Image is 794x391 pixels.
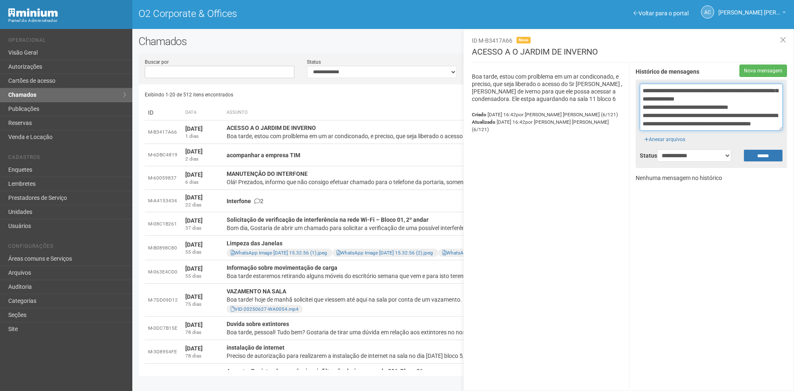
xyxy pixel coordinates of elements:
strong: Criado [472,112,486,118]
div: 2 dias [185,156,220,163]
div: Bom dia, Gostaria de abrir um chamado para solicitar a verificação de uma possível interferência ... [227,224,636,232]
td: M-7DD09D12 [145,284,182,317]
h2: Chamados [139,35,788,48]
strong: Interfone [227,198,251,204]
a: WhatsApp Image [DATE] 15.32.56 (1).jpeg [231,250,327,256]
p: Nenhuma mensagem no histórico [636,174,787,182]
td: M-A4153434 [145,190,182,212]
strong: [DATE] [185,321,203,328]
div: Preciso de autorização para realizarem a instalação de internet na sala no dia [DATE] bloco 5, s... [227,352,636,360]
a: AC [701,5,714,19]
div: 1 dias [185,133,220,140]
td: M-063E4CD0 [145,260,182,284]
a: VID-20250627-WA0054.mp4 [231,306,299,312]
div: Boa tarde estaremos retirando alguns móveis do escritório semana que vem e para isto teremos a ne... [227,272,636,280]
strong: [DATE] [185,293,203,300]
strong: [DATE] [185,125,203,132]
strong: Duvida sobre extintores [227,321,289,327]
label: Status [307,58,321,66]
li: Configurações [8,243,126,252]
div: Boa tarde, pessoal! Tudo bem? Gostaria de tirar uma dúvida em relação aos extintores no nosso nov... [227,328,636,336]
div: 78 dias [185,353,220,360]
div: 78 dias [185,329,220,336]
img: Minium [8,8,58,17]
strong: Limpeza das Janelas [227,240,282,247]
td: M-3D8954FE [145,340,182,364]
div: Anexar arquivos [640,131,690,143]
div: Olá! Prezados, informo que não consigo efetuar chamado para o telefone da portaria, somente receb... [227,178,636,186]
div: Boa tarde, estou com prolblema em um ar condiconado, e preciso, que seja liberado o acesso do Sr ... [227,132,636,140]
strong: [DATE] [185,194,203,201]
label: Buscar por [145,58,169,66]
span: [DATE] 16:42 [488,112,618,118]
td: M-08C1B261 [145,212,182,236]
div: 55 dias [185,249,220,256]
h1: O2 Corporate & Offices [139,8,457,19]
strong: [DATE] [185,241,203,248]
span: [DATE] 16:42 [472,119,609,132]
div: Boa tarde! hoje de manhã solicitei que viessem até aqui na sala por conta de um vazamento. o rapa... [227,295,636,304]
div: Painel do Administrador [8,17,126,24]
strong: [DATE] [185,265,203,272]
strong: ACESSO A O JARDIM DE INVERNO [227,125,316,131]
strong: [DATE] [185,217,203,224]
span: Ana Carla de Carvalho Silva [718,1,780,16]
td: M-B3417A66 [145,120,182,144]
td: ID [145,105,182,120]
td: M-0DC7B15E [145,317,182,340]
span: ID M-B3417A66 [472,37,512,44]
div: 75 dias [185,301,220,308]
button: Nova mensagem [739,65,787,77]
strong: acompanhar a empresa TIM [227,152,300,158]
strong: Solicitação de verificação de interferência na rede Wi-Fi – Bloco 01, 2º andar [227,216,428,223]
div: 37 dias [185,225,220,232]
a: WhatsApp Image [DATE] 15.32.56 (2).jpeg [337,250,433,256]
li: Cadastros [8,154,126,163]
label: Status [640,152,645,159]
strong: [DATE] [185,171,203,178]
div: Exibindo 1-20 de 512 itens encontrados [145,89,464,101]
div: 6 dias [185,179,220,186]
strong: Informação sobre movimentação de carga [227,264,337,271]
a: [PERSON_NAME] [PERSON_NAME] [718,10,786,17]
div: 22 dias [185,201,220,209]
span: 2 [254,198,263,204]
td: M-6DBC4819 [145,144,182,166]
th: Data [182,105,223,120]
td: M-B0898C80 [145,236,182,260]
strong: Atualizado [472,119,495,125]
h3: ACESSO A O JARDIM DE INVERNO [472,48,787,62]
span: por [PERSON_NAME] [PERSON_NAME] (6/121) [516,112,618,118]
strong: MANUTENÇÃO DO INTERFONE [227,170,308,177]
li: Operacional [8,37,126,46]
strong: [DATE] [185,148,203,155]
span: por [PERSON_NAME] [PERSON_NAME] (6/121) [472,119,609,132]
strong: Histórico de mensagens [636,69,699,75]
strong: Assunto: Registro de ocorrência – infiltração de água na sala 206, Bloco 01 [227,368,423,374]
a: WhatsApp Image [DATE] 15.32.56.jpeg [442,250,531,256]
strong: instalação de internet [227,344,285,351]
p: Boa tarde, estou com prolblema em um ar condiconado, e preciso, que seja liberado o acesso do Sr ... [472,73,623,103]
td: M-60059837 [145,166,182,190]
strong: [DATE] [185,345,203,352]
div: 55 dias [185,273,220,280]
strong: VAZAMENTO NA SALA [227,288,286,295]
a: Voltar para o portal [634,10,689,17]
span: Novo [517,37,531,43]
th: Assunto [223,105,639,120]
